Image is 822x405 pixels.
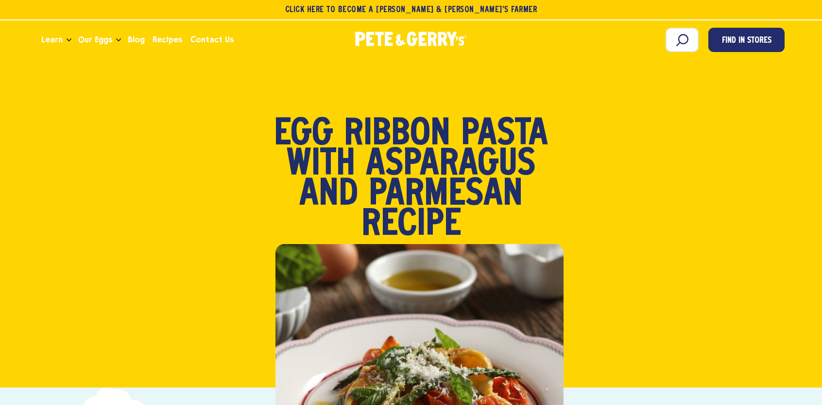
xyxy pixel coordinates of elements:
[153,34,182,46] span: Recipes
[366,150,535,180] span: Asparagus
[274,120,333,150] span: Egg
[190,34,234,46] span: Contact Us
[344,120,450,150] span: Ribbon
[116,38,121,42] button: Open the dropdown menu for Our Eggs
[722,35,771,48] span: Find in Stores
[74,27,116,53] a: Our Eggs
[361,210,461,240] span: Recipe
[287,150,355,180] span: with
[37,27,67,53] a: Learn
[369,180,523,210] span: Parmesan
[67,38,71,42] button: Open the dropdown menu for Learn
[708,28,785,52] a: Find in Stores
[187,27,238,53] a: Contact Us
[461,120,548,150] span: Pasta
[666,28,699,52] input: Search
[149,27,186,53] a: Recipes
[299,180,358,210] span: and
[128,34,145,46] span: Blog
[41,34,63,46] span: Learn
[78,34,112,46] span: Our Eggs
[124,27,149,53] a: Blog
